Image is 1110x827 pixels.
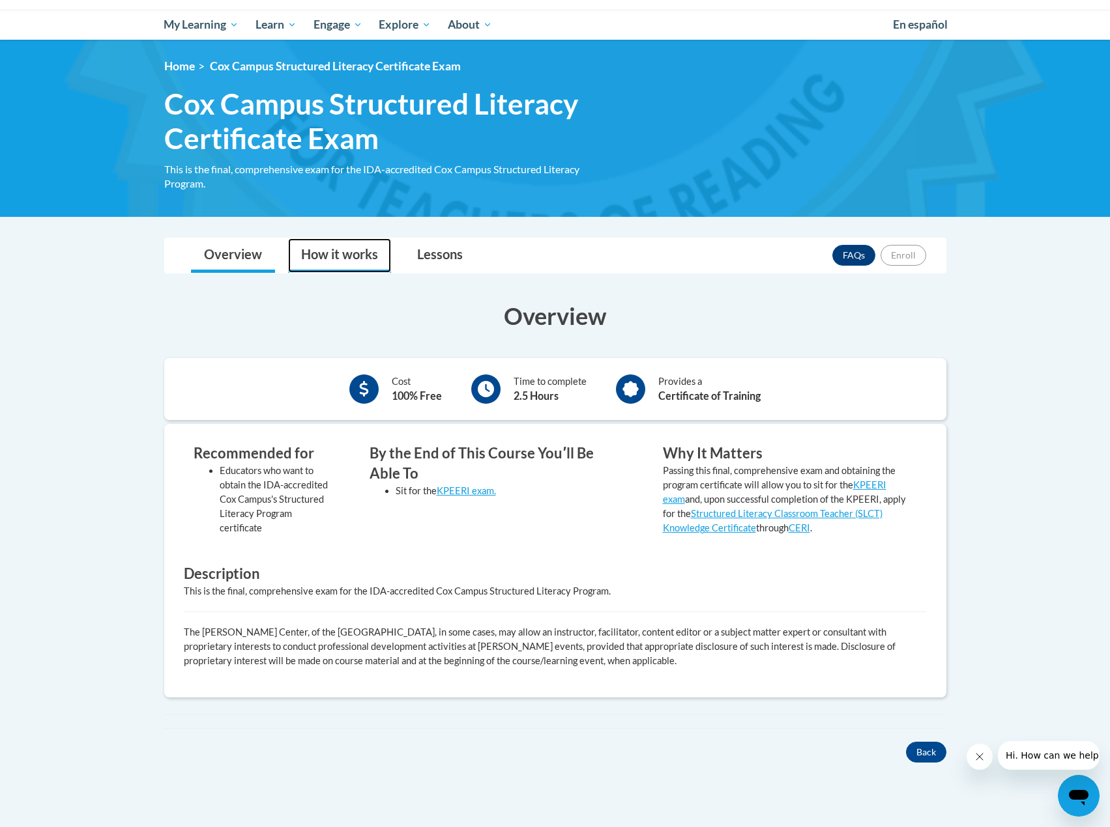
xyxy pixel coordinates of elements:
a: Engage [305,10,371,40]
a: Explore [370,10,439,40]
h3: Description [184,564,927,584]
b: 100% Free [392,389,442,402]
a: KPEERI exam. [437,485,496,496]
b: Certificate of Training [658,389,761,402]
button: Enroll [881,245,926,266]
div: Provides a [658,374,761,404]
li: Sit for the [396,484,624,498]
a: Learn [247,10,305,40]
a: Overview [191,238,275,273]
a: Lessons [404,238,476,273]
h3: By the End of This Course Youʹll Be Able To [370,443,624,484]
h3: Why It Matters [663,443,917,464]
a: CERI [789,522,810,533]
li: Educators who want to obtain the IDA-accredited Cox Campus's Structured Literacy Program certificate [220,464,330,535]
a: My Learning [156,10,248,40]
span: Learn [256,17,297,33]
a: En español [884,11,956,38]
a: About [439,10,501,40]
p: Passing this final, comprehensive exam and obtaining the program certificate will allow you to si... [663,464,917,535]
a: Structured Literacy Classroom Teacher (SLCT) Knowledge Certificate [663,508,883,533]
span: En español [893,18,948,31]
span: My Learning [164,17,239,33]
b: 2.5 Hours [514,389,559,402]
span: Engage [314,17,362,33]
button: Back [906,742,946,763]
h3: Overview [164,300,946,332]
div: Main menu [145,10,966,40]
a: Home [164,59,195,73]
a: How it works [288,238,391,273]
iframe: Close message [967,744,993,770]
div: This is the final, comprehensive exam for the IDA-accredited Cox Campus Structured Literacy Program. [184,584,927,598]
span: Cox Campus Structured Literacy Certificate Exam [210,59,461,73]
h3: Recommended for [194,443,330,464]
iframe: Button to launch messaging window [1058,775,1100,817]
span: Hi. How can we help? [8,9,106,20]
p: The [PERSON_NAME] Center, of the [GEOGRAPHIC_DATA], in some cases, may allow an instructor, facil... [184,625,927,668]
span: Cox Campus Structured Literacy Certificate Exam [164,87,614,156]
iframe: Message from company [998,741,1100,770]
div: This is the final, comprehensive exam for the IDA-accredited Cox Campus Structured Literacy Program. [164,162,614,191]
div: Cost [392,374,442,404]
div: Time to complete [514,374,587,404]
a: FAQs [832,245,875,266]
span: Explore [379,17,431,33]
span: About [448,17,492,33]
